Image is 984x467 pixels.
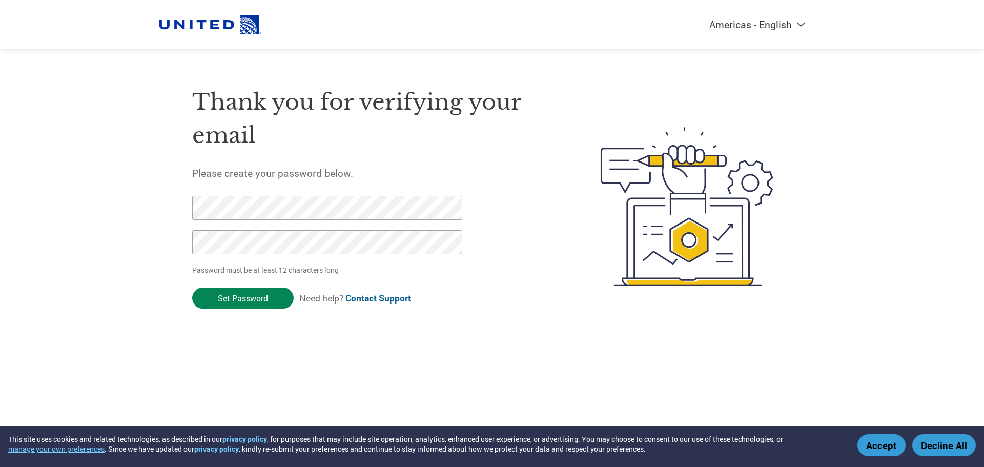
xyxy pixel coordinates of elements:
[192,288,294,309] input: Set Password
[8,434,843,454] div: This site uses cookies and related technologies, as described in our , for purposes that may incl...
[192,167,552,179] h5: Please create your password below.
[8,444,105,454] button: manage your own preferences
[912,434,976,456] button: Decline All
[192,265,466,275] p: Password must be at least 12 characters long
[582,71,792,342] img: create-password
[192,86,552,152] h1: Thank you for verifying your email
[857,434,906,456] button: Accept
[345,292,411,304] a: Contact Support
[299,292,411,304] span: Need help?
[222,434,267,444] a: privacy policy
[159,10,261,38] img: United Airlines
[194,444,239,454] a: privacy policy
